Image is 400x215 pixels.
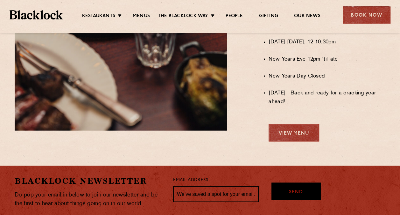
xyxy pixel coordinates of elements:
a: The Blacklock Way [158,13,208,20]
input: We’ve saved a spot for your email... [173,186,259,202]
h2: Blacklock Newsletter [15,175,164,186]
li: [DATE]-[DATE]: 12-10.30pm [269,38,385,47]
li: New Years Eve 12pm 'til late [269,55,385,63]
a: Restaurants [82,13,115,20]
a: People [226,13,243,20]
img: BL_Textured_Logo-footer-cropped.svg [10,10,63,19]
a: Menus [133,13,150,20]
li: [DATE] - Back and ready for a cracking year ahead! [269,89,385,106]
li: New Years Day Closed [269,72,385,80]
p: Do pop your email in below to join our newsletter and be the first to hear about things going on ... [15,190,164,208]
a: View Menu [269,124,319,141]
label: Email Address [173,176,208,184]
span: Send [289,189,303,196]
div: Book Now [343,6,390,24]
a: Our News [294,13,320,20]
a: Gifting [259,13,278,20]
